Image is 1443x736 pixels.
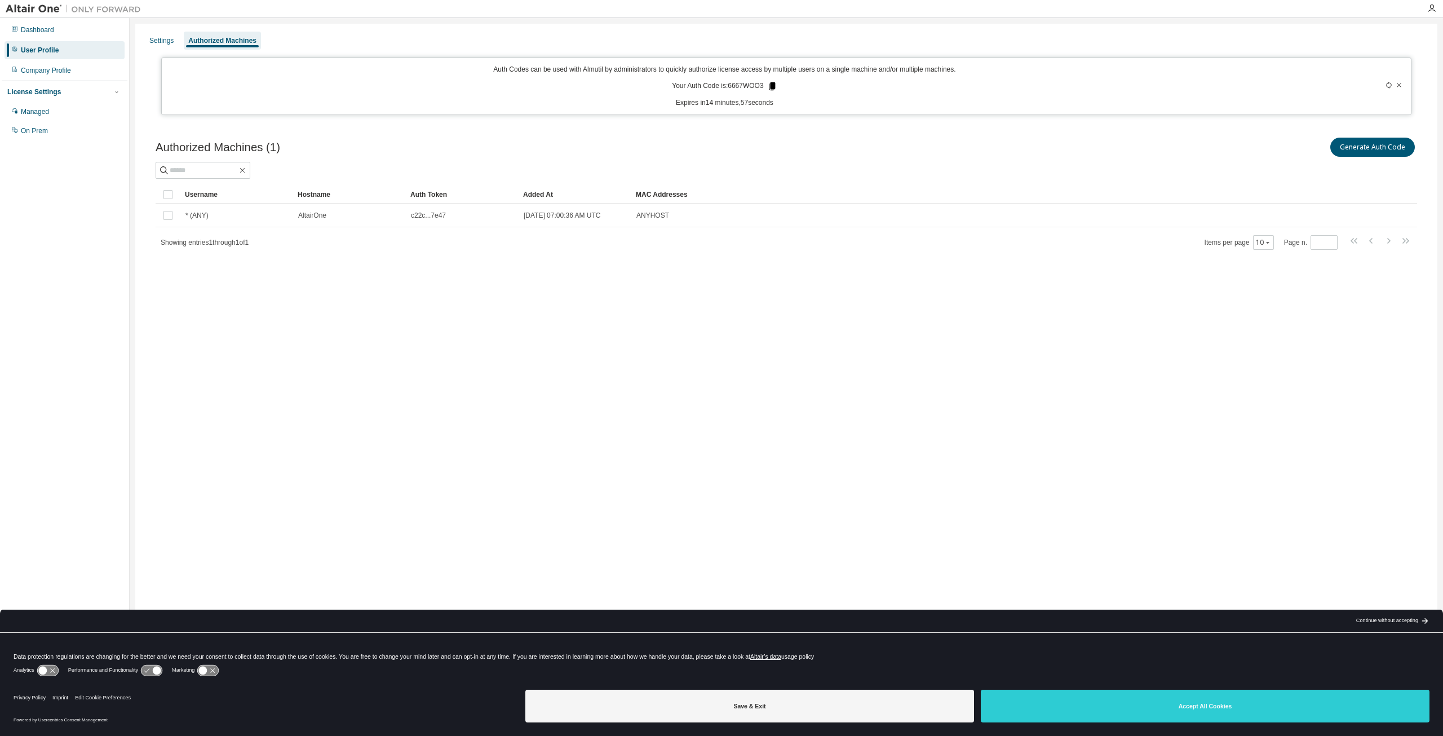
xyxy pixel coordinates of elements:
[6,3,147,15] img: Altair One
[672,81,777,91] p: Your Auth Code is: 6667WOO3
[1205,235,1274,250] span: Items per page
[21,25,54,34] div: Dashboard
[156,141,280,154] span: Authorized Machines (1)
[185,211,209,220] span: * (ANY)
[21,126,48,135] div: On Prem
[188,36,256,45] div: Authorized Machines
[410,186,514,204] div: Auth Token
[169,65,1280,74] p: Auth Codes can be used with Almutil by administrators to quickly authorize license access by mult...
[1256,238,1271,247] button: 10
[298,186,401,204] div: Hostname
[523,186,627,204] div: Added At
[149,36,174,45] div: Settings
[524,211,601,220] span: [DATE] 07:00:36 AM UTC
[636,211,669,220] span: ANYHOST
[298,211,326,220] span: AltairOne
[185,186,289,204] div: Username
[169,98,1280,108] p: Expires in 14 minutes, 57 seconds
[636,186,1299,204] div: MAC Addresses
[7,87,61,96] div: License Settings
[1284,235,1338,250] span: Page n.
[21,66,71,75] div: Company Profile
[411,211,446,220] span: c22c...7e47
[1330,138,1415,157] button: Generate Auth Code
[21,46,59,55] div: User Profile
[161,239,249,246] span: Showing entries 1 through 1 of 1
[21,107,49,116] div: Managed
